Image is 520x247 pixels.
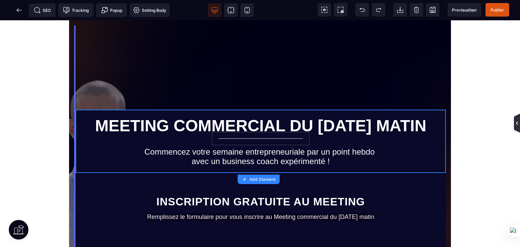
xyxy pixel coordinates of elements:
[75,123,446,149] h2: Commencez votre semaine entrepreneuriale par un point hebdo avec un business coach expérimenté !
[491,7,504,13] span: Publier
[250,177,276,182] strong: Add Element
[81,171,441,192] h1: INSCRIPTION GRATUITE AU MEETING
[63,7,89,14] span: Tracking
[238,175,280,184] button: Add Element
[101,7,122,14] span: Popup
[318,3,331,17] span: View components
[334,3,347,17] span: Screenshot
[75,93,446,118] h1: MEETING COMMERCIAL DU [DATE] MATIN
[34,7,51,14] span: SEO
[448,3,481,17] span: Preview
[133,7,166,14] span: Setting Body
[147,193,374,200] span: Remplissez le formulaire pour vous inscrire au Meeting commercial du [DATE] matin
[452,7,477,13] span: Previsualiser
